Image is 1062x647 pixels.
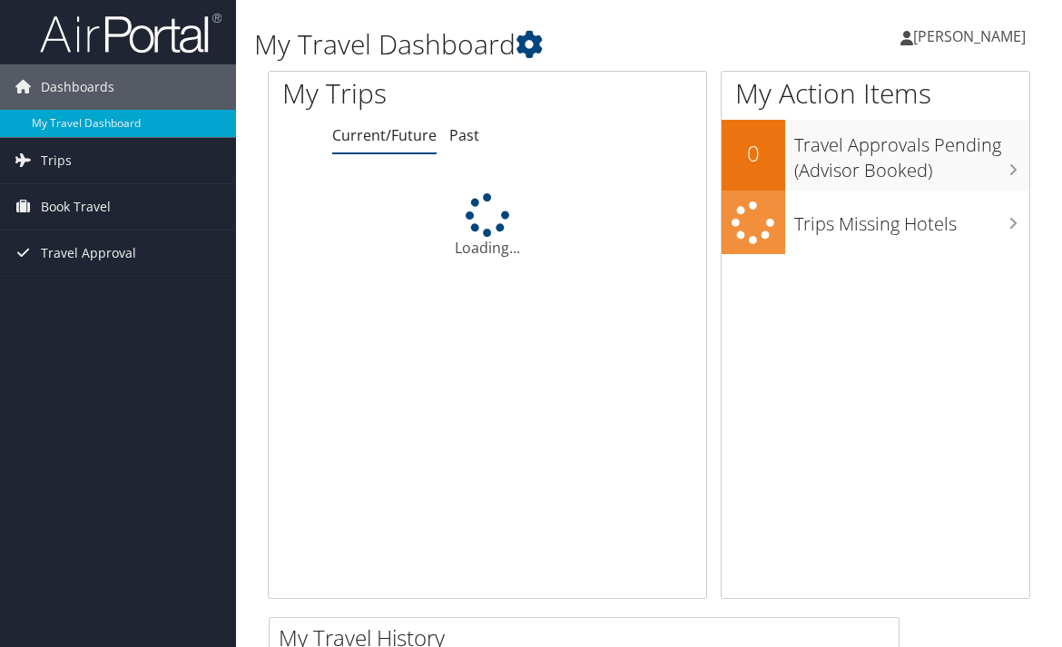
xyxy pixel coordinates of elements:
[254,25,781,64] h1: My Travel Dashboard
[794,202,1029,237] h3: Trips Missing Hotels
[449,125,479,145] a: Past
[722,74,1029,113] h1: My Action Items
[269,193,706,259] div: Loading...
[41,138,72,183] span: Trips
[41,230,136,276] span: Travel Approval
[282,74,510,113] h1: My Trips
[794,123,1029,183] h3: Travel Approvals Pending (Advisor Booked)
[41,184,111,230] span: Book Travel
[722,138,785,169] h2: 0
[913,26,1026,46] span: [PERSON_NAME]
[40,12,221,54] img: airportal-logo.png
[722,120,1029,190] a: 0Travel Approvals Pending (Advisor Booked)
[41,64,114,110] span: Dashboards
[332,125,437,145] a: Current/Future
[900,9,1044,64] a: [PERSON_NAME]
[722,191,1029,255] a: Trips Missing Hotels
